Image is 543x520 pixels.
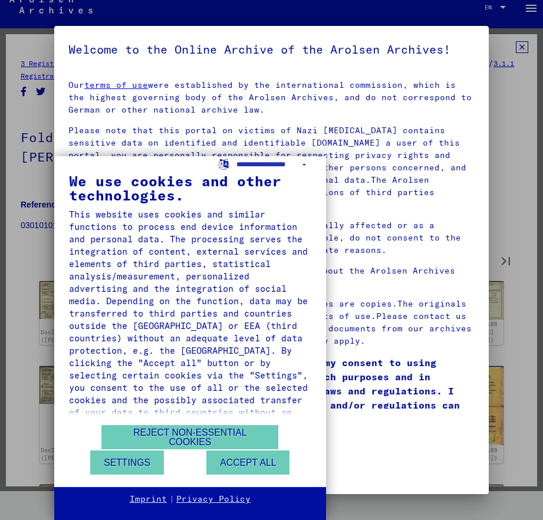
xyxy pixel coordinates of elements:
[206,450,289,475] button: Accept all
[90,450,164,475] button: Settings
[101,425,278,449] button: Reject non-essential cookies
[69,208,311,431] div: This website uses cookies and similar functions to process end device information and personal da...
[69,174,311,202] div: We use cookies and other technologies.
[130,493,167,505] a: Imprint
[176,493,251,505] a: Privacy Policy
